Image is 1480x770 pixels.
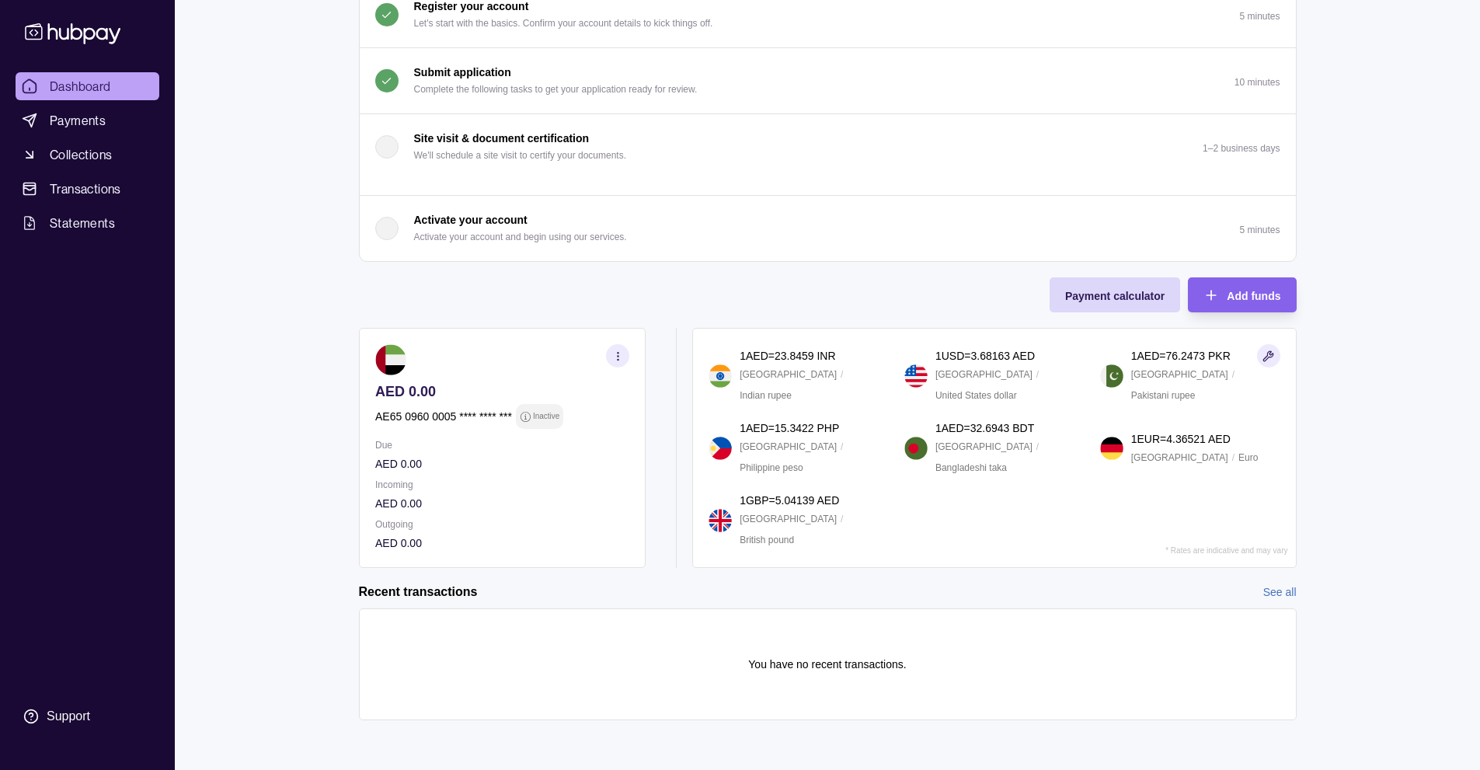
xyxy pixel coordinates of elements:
[935,387,1017,404] p: United States dollar
[740,438,837,455] p: [GEOGRAPHIC_DATA]
[748,656,906,673] p: You have no recent transactions.
[50,214,115,232] span: Statements
[740,347,835,364] p: 1 AED = 23.8459 INR
[1232,449,1234,466] p: /
[414,228,627,246] p: Activate your account and begin using our services.
[16,209,159,237] a: Statements
[1227,290,1280,302] span: Add funds
[375,437,629,454] p: Due
[740,531,794,549] p: British pound
[740,510,837,528] p: [GEOGRAPHIC_DATA]
[532,408,559,425] p: Inactive
[1232,366,1234,383] p: /
[935,459,1007,476] p: Bangladeshi taka
[375,535,629,552] p: AED 0.00
[1100,437,1123,460] img: de
[50,145,112,164] span: Collections
[50,77,111,96] span: Dashboard
[375,344,406,375] img: ae
[414,147,627,164] p: We'll schedule a site visit to certify your documents.
[1100,364,1123,388] img: pk
[16,72,159,100] a: Dashboard
[935,347,1035,364] p: 1 USD = 3.68163 AED
[1050,277,1180,312] button: Payment calculator
[50,111,106,130] span: Payments
[359,584,478,601] h2: Recent transactions
[50,179,121,198] span: Transactions
[375,383,629,400] p: AED 0.00
[740,420,839,437] p: 1 AED = 15.3422 PHP
[904,364,928,388] img: us
[360,179,1296,195] div: Site visit & document certification We'll schedule a site visit to certify your documents.1–2 bus...
[375,455,629,472] p: AED 0.00
[1131,347,1231,364] p: 1 AED = 76.2473 PKR
[841,510,843,528] p: /
[414,15,713,32] p: Let's start with the basics. Confirm your account details to kick things off.
[841,438,843,455] p: /
[16,700,159,733] a: Support
[1131,449,1228,466] p: [GEOGRAPHIC_DATA]
[740,492,839,509] p: 1 GBP = 5.04139 AED
[47,708,90,725] div: Support
[360,114,1296,179] button: Site visit & document certification We'll schedule a site visit to certify your documents.1–2 bus...
[709,364,732,388] img: in
[1131,366,1228,383] p: [GEOGRAPHIC_DATA]
[16,141,159,169] a: Collections
[16,175,159,203] a: Transactions
[935,420,1034,437] p: 1 AED = 32.6943 BDT
[1203,143,1280,154] p: 1–2 business days
[935,366,1033,383] p: [GEOGRAPHIC_DATA]
[709,437,732,460] img: ph
[1036,366,1039,383] p: /
[1238,449,1258,466] p: Euro
[935,438,1033,455] p: [GEOGRAPHIC_DATA]
[1239,225,1280,235] p: 5 minutes
[360,196,1296,261] button: Activate your account Activate your account and begin using our services.5 minutes
[414,211,528,228] p: Activate your account
[414,64,511,81] p: Submit application
[1065,290,1165,302] span: Payment calculator
[414,130,590,147] p: Site visit & document certification
[740,459,803,476] p: Philippine peso
[1131,387,1196,404] p: Pakistani rupee
[414,81,698,98] p: Complete the following tasks to get your application ready for review.
[1188,277,1296,312] button: Add funds
[1239,11,1280,22] p: 5 minutes
[360,48,1296,113] button: Submit application Complete the following tasks to get your application ready for review.10 minutes
[740,366,837,383] p: [GEOGRAPHIC_DATA]
[375,495,629,512] p: AED 0.00
[904,437,928,460] img: bd
[1165,546,1287,555] p: * Rates are indicative and may vary
[1036,438,1039,455] p: /
[1263,584,1297,601] a: See all
[1131,430,1231,448] p: 1 EUR = 4.36521 AED
[709,509,732,532] img: gb
[375,516,629,533] p: Outgoing
[740,387,792,404] p: Indian rupee
[16,106,159,134] a: Payments
[375,476,629,493] p: Incoming
[1234,77,1280,88] p: 10 minutes
[841,366,843,383] p: /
